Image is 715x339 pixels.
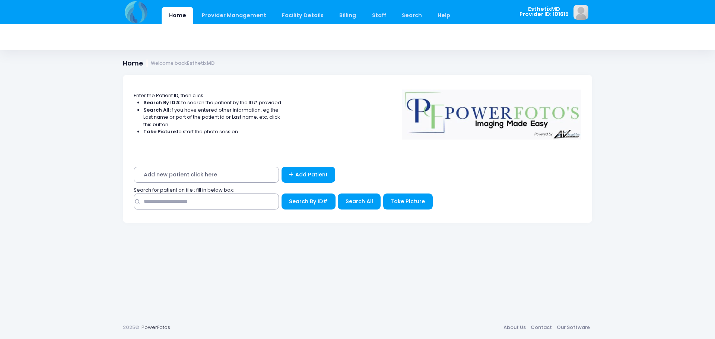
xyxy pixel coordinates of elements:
span: Add new patient click here [134,167,279,183]
span: Take Picture [391,198,425,205]
img: Logo [399,84,585,140]
a: Contact [528,321,554,334]
span: 2025© [123,324,139,331]
a: About Us [501,321,528,334]
li: to start the photo session. [143,128,283,135]
a: PowerFotos [142,324,170,331]
strong: Take Picture: [143,128,177,135]
a: Help [430,7,458,24]
span: EsthetixMD Provider ID: 101615 [519,6,569,17]
a: Provider Management [194,7,273,24]
a: Home [162,7,193,24]
span: Search All [346,198,373,205]
li: to search the patient by the ID# provided. [143,99,283,106]
img: image [573,5,588,20]
span: Search for patient on file : fill in below box; [134,186,234,194]
a: Staff [365,7,393,24]
small: Welcome back [151,61,214,66]
span: Enter the Patient ID, then click [134,92,203,99]
a: Facility Details [275,7,331,24]
a: Add Patient [282,167,336,183]
strong: Search All: [143,106,171,113]
button: Search All [338,194,381,210]
a: Billing [332,7,363,24]
span: Search By ID# [289,198,328,205]
a: Search [394,7,429,24]
li: If you have entered other information, eg the Last name or part of the patient id or Last name, e... [143,106,283,128]
h1: Home [123,60,214,67]
button: Take Picture [383,194,433,210]
strong: Search By ID#: [143,99,181,106]
strong: EsthetixMD [187,60,214,66]
button: Search By ID# [282,194,336,210]
a: Our Software [554,321,592,334]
